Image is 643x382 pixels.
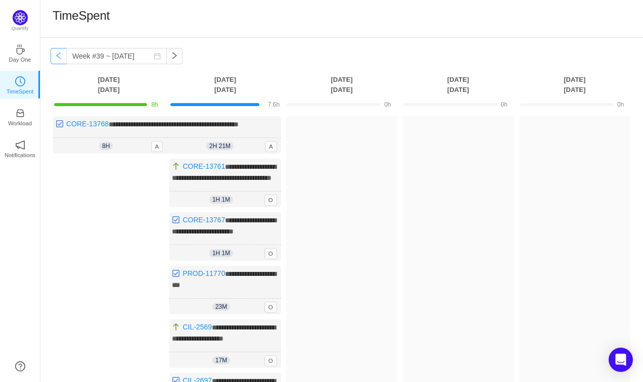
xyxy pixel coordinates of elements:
[264,248,277,259] span: O
[517,74,633,95] th: [DATE] [DATE]
[53,8,110,23] h1: TimeSpent
[66,120,109,128] a: CORE-13768
[7,87,34,96] p: TimeSpent
[209,196,233,204] span: 1h 1m
[15,111,25,121] a: icon: inboxWorkload
[15,47,25,58] a: icon: coffeeDay One
[51,74,167,95] th: [DATE] [DATE]
[264,195,277,206] span: O
[284,74,400,95] th: [DATE] [DATE]
[209,249,233,257] span: 1h 1m
[154,53,161,60] i: icon: calendar
[15,44,25,55] i: icon: coffee
[182,216,225,224] a: CORE-13767
[5,151,35,160] p: Notifications
[617,101,624,108] span: 0h
[172,269,180,277] img: 10318
[15,140,25,150] i: icon: notification
[167,74,283,95] th: [DATE] [DATE]
[56,120,64,128] img: 10318
[151,101,158,108] span: 8h
[15,79,25,89] a: icon: clock-circleTimeSpent
[51,48,67,64] button: icon: left
[99,142,113,150] span: 8h
[8,119,32,128] p: Workload
[15,361,25,371] a: icon: question-circle
[501,101,508,108] span: 0h
[212,356,230,364] span: 17m
[182,269,225,277] a: PROD-11770
[66,48,167,64] input: Select a week
[172,162,180,170] img: 10310
[15,76,25,86] i: icon: clock-circle
[264,355,277,366] span: O
[12,25,29,32] p: Quantify
[264,302,277,313] span: O
[400,74,516,95] th: [DATE] [DATE]
[166,48,182,64] button: icon: right
[265,141,277,152] span: A
[268,101,280,108] span: 7.6h
[172,323,180,331] img: 10310
[9,55,31,64] p: Day One
[15,143,25,153] a: icon: notificationNotifications
[609,348,633,372] div: Open Intercom Messenger
[182,162,225,170] a: CORE-13761
[182,323,212,331] a: CIL-2569
[206,142,234,150] span: 2h 21m
[172,216,180,224] img: 10318
[13,10,28,25] img: Quantify
[212,303,230,311] span: 23m
[384,101,391,108] span: 0h
[151,141,163,152] span: A
[15,108,25,118] i: icon: inbox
